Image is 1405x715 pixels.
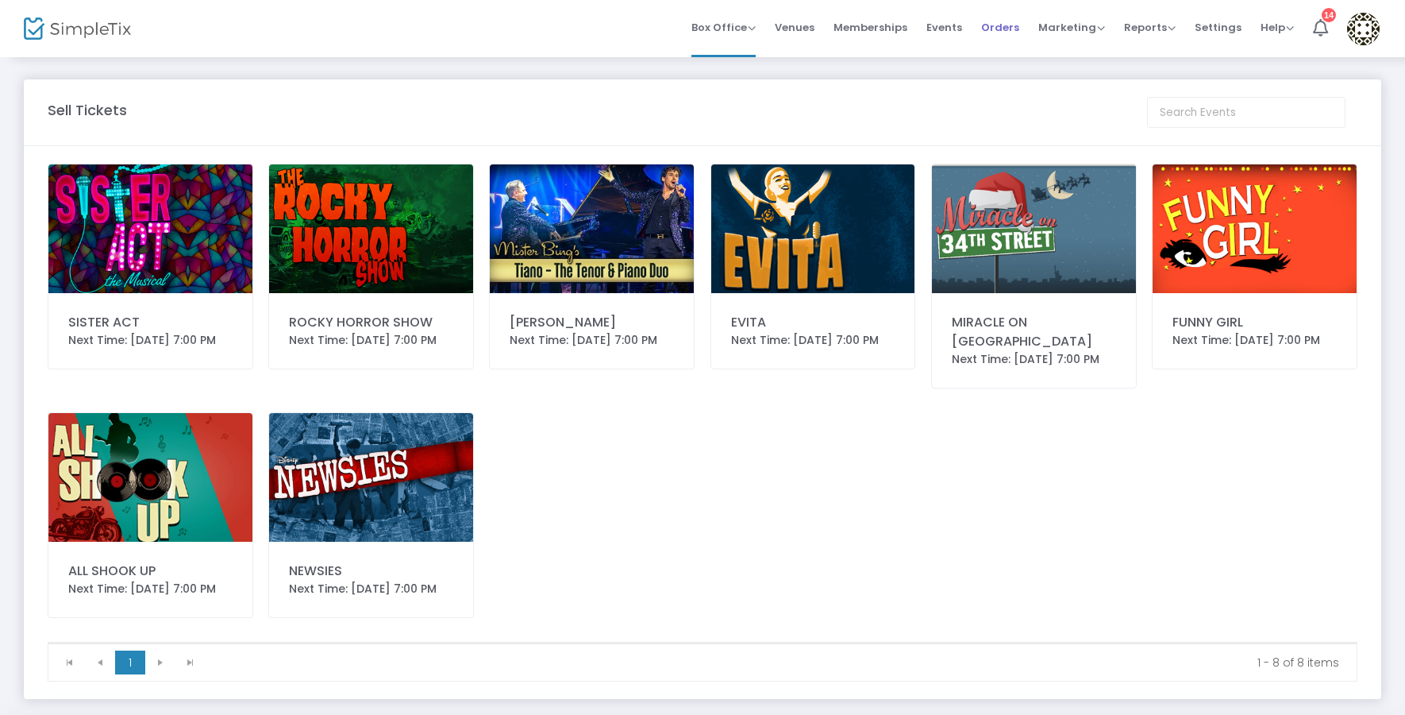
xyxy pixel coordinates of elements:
img: CarlosFranco-AETRockyHorrorHome.png [269,164,473,293]
m-panel-title: Sell Tickets [48,99,127,121]
span: Memberships [833,7,907,48]
div: ALL SHOOK UP [68,562,233,581]
span: Marketing [1038,20,1105,35]
span: Reports [1124,20,1176,35]
div: Next Time: [DATE] 7:00 PM [68,332,233,349]
img: CarlosFranco-2025-03-2022.08.18-AETNewsiesHome.png [269,413,473,542]
div: Next Time: [DATE] 7:00 PM [1172,332,1337,349]
div: ROCKY HORROR SHOW [289,313,453,332]
img: TianoSimpleTixLogo.jpg [490,164,694,293]
img: CarlosFranco-2025-03-2022.08.26-AETSisterActHome.png [48,164,252,293]
span: Help [1261,20,1294,35]
div: Next Time: [DATE] 7:00 PM [510,332,674,349]
span: Orders [981,7,1019,48]
div: Next Time: [DATE] 7:00 PM [952,351,1116,368]
div: Next Time: [DATE] 7:00 PM [731,332,895,349]
span: Venues [775,7,814,48]
img: CarlosFranco-2025-03-2022.08.14-AETMiracleon34thStreetHome.png [932,164,1136,293]
div: Next Time: [DATE] 7:00 PM [289,332,453,349]
input: Search Events [1147,97,1345,128]
img: CarlosFranco-AETFunnyGirlHome.png [1153,164,1357,293]
span: Events [926,7,962,48]
img: 638869797523440797CarlosFranco-AETEvitaHome.png [711,164,915,293]
div: Next Time: [DATE] 7:00 PM [68,581,233,597]
span: Box Office [691,20,756,35]
div: SISTER ACT [68,313,233,332]
span: Page 1 [115,651,145,674]
img: CarlosFranco-AETAllShoockUpHome.png [48,413,252,542]
div: Next Time: [DATE] 7:00 PM [289,581,453,597]
div: MIRACLE ON [GEOGRAPHIC_DATA] [952,313,1116,351]
div: [PERSON_NAME] [510,313,674,332]
span: Settings [1195,7,1241,48]
div: FUNNY GIRL [1172,313,1337,332]
kendo-pager-info: 1 - 8 of 8 items [217,655,1339,671]
div: 14 [1322,8,1336,22]
div: Data table [48,643,1357,643]
div: EVITA [731,313,895,332]
div: NEWSIES [289,562,453,581]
